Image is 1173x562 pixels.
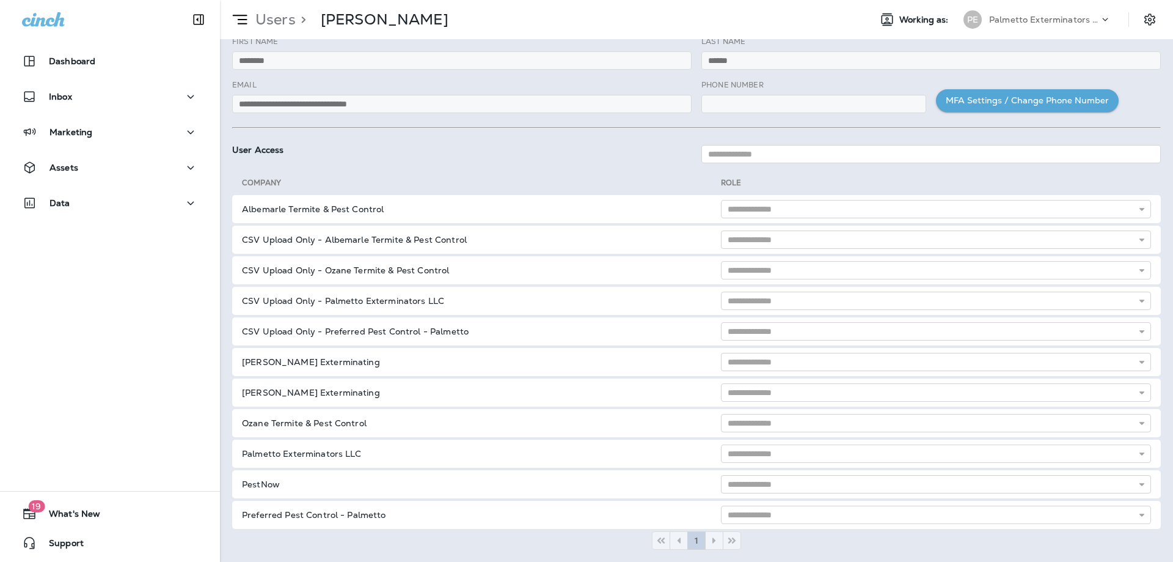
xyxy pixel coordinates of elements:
[694,536,699,545] span: 1
[232,470,721,498] td: PestNow
[232,348,721,376] td: [PERSON_NAME] Exterminating
[232,501,721,529] td: Preferred Pest Control - Palmetto
[232,144,284,155] strong: User Access
[321,10,448,29] p: [PERSON_NAME]
[232,379,721,407] td: [PERSON_NAME] Exterminating
[936,89,1119,112] button: MFA Settings / Change Phone Number
[721,178,1161,193] th: Role
[49,56,95,66] p: Dashboard
[49,198,70,208] p: Data
[28,500,45,512] span: 19
[12,501,208,526] button: 19What's New
[989,15,1099,24] p: Palmetto Exterminators LLC
[687,531,706,550] button: 1
[37,538,84,553] span: Support
[232,37,278,46] label: First Name
[232,287,721,315] td: CSV Upload Only - Palmetto Exterminators LLC
[232,256,721,284] td: CSV Upload Only - Ozane Termite & Pest Control
[12,84,208,109] button: Inbox
[12,191,208,215] button: Data
[37,509,100,523] span: What's New
[899,15,951,25] span: Working as:
[181,7,216,32] button: Collapse Sidebar
[12,531,208,555] button: Support
[232,80,257,90] label: Email
[1139,9,1161,31] button: Settings
[701,80,764,90] label: Phone Number
[321,10,448,29] div: Britteny Ulrich
[232,440,721,468] td: Palmetto Exterminators LLC
[232,226,721,254] td: CSV Upload Only - Albemarle Termite & Pest Control
[49,127,92,137] p: Marketing
[12,120,208,144] button: Marketing
[49,92,72,102] p: Inbox
[701,37,745,46] label: Last Name
[12,155,208,180] button: Assets
[250,10,296,29] p: Users
[963,10,982,29] div: PE
[232,178,721,193] th: Company
[12,49,208,73] button: Dashboard
[232,195,721,223] td: Albemarle Termite & Pest Control
[296,10,306,29] p: >
[49,163,78,172] p: Assets
[232,317,721,346] td: CSV Upload Only - Preferred Pest Control - Palmetto
[232,409,721,437] td: Ozane Termite & Pest Control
